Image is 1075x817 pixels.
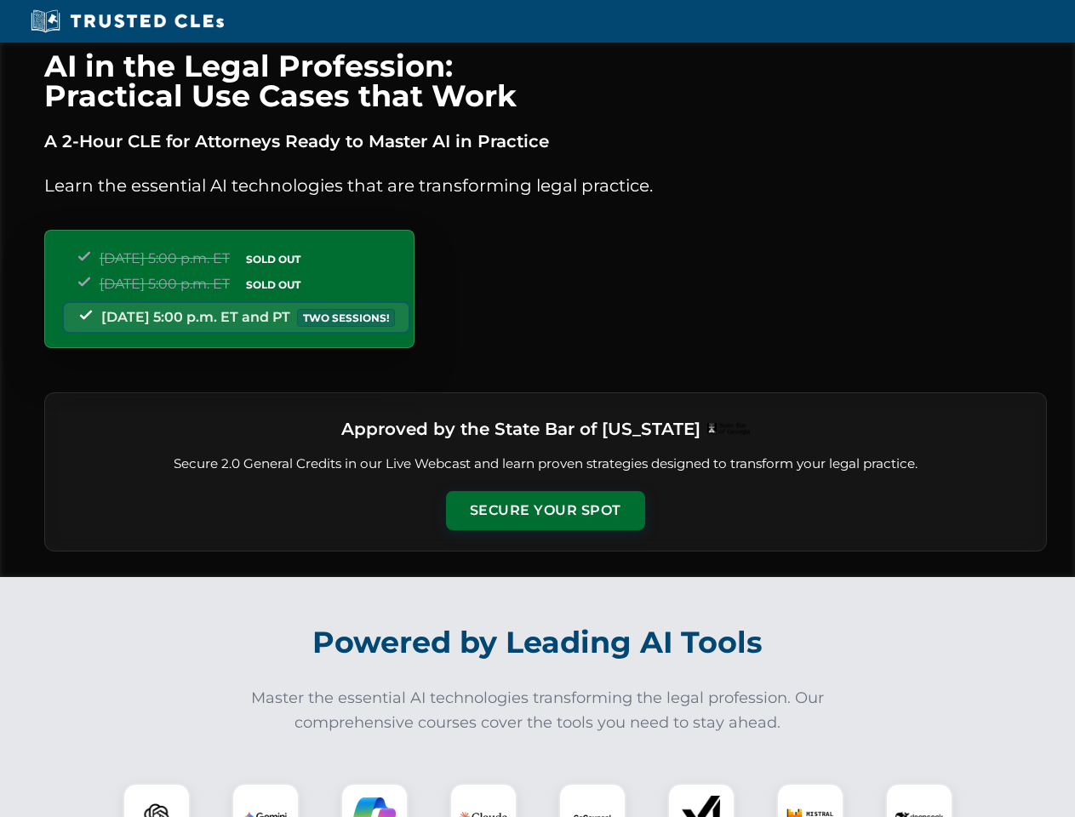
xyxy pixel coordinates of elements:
[66,613,1009,672] h2: Powered by Leading AI Tools
[707,423,750,435] img: Logo
[44,51,1047,111] h1: AI in the Legal Profession: Practical Use Cases that Work
[240,276,306,294] span: SOLD OUT
[341,414,700,444] h3: Approved by the State Bar of [US_STATE]
[446,491,645,530] button: Secure Your Spot
[100,276,230,292] span: [DATE] 5:00 p.m. ET
[240,686,836,735] p: Master the essential AI technologies transforming the legal profession. Our comprehensive courses...
[66,454,1026,474] p: Secure 2.0 General Credits in our Live Webcast and learn proven strategies designed to transform ...
[100,250,230,266] span: [DATE] 5:00 p.m. ET
[44,128,1047,155] p: A 2-Hour CLE for Attorneys Ready to Master AI in Practice
[240,250,306,268] span: SOLD OUT
[26,9,229,34] img: Trusted CLEs
[44,172,1047,199] p: Learn the essential AI technologies that are transforming legal practice.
